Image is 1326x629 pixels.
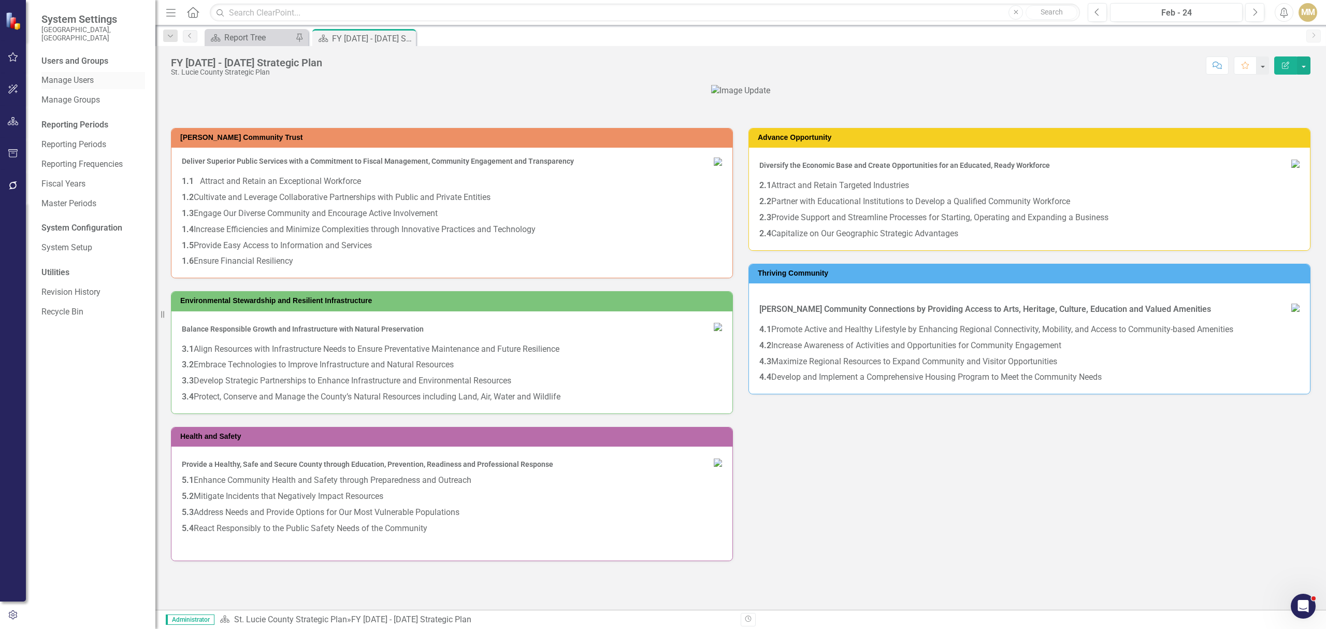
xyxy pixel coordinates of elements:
[210,4,1080,22] input: Search ClearPoint...
[759,369,1300,383] p: Develop and Implement a Comprehensive Housing Program to Meet the Community Needs
[182,190,722,206] p: Cultivate and Leverage Collaborative Partnerships with Public and Private Entities
[1291,304,1300,312] img: 7.Thrive.Comm%20small.png
[182,176,194,186] strong: 1.1
[180,297,727,305] h3: Environmental Stewardship and Resilient Infrastructure
[182,256,194,266] strong: 1.6
[1041,8,1063,16] span: Search
[1110,3,1243,22] button: Feb - 24
[180,433,727,440] h3: Health and Safety
[759,354,1300,370] p: Maximize Regional Resources to Expand Community and Visitor Opportunities
[182,344,194,354] strong: 3.1
[182,523,194,533] strong: 5.4
[182,521,722,537] p: React Responsibly to the Public Safety Needs of the Community
[182,206,722,222] p: Engage Our Diverse Community and Encourage Active Involvement
[41,242,145,254] a: System Setup
[1291,160,1300,168] img: 5.Adv.Opportunity%20small%20v2.png
[41,267,145,279] div: Utilities
[41,119,145,131] div: Reporting Periods
[41,25,145,42] small: [GEOGRAPHIC_DATA], [GEOGRAPHIC_DATA]
[41,139,145,151] a: Reporting Periods
[759,194,1300,210] p: Partner with Educational Institutions to Develop a Qualified Community Workforce
[759,226,1300,240] p: Capitalize on Our Geographic Strategic Advantages
[41,13,145,25] span: System Settings
[207,31,293,44] a: Report Tree
[41,159,145,170] a: Reporting Frequencies
[351,614,471,624] div: FY [DATE] - [DATE] Strategic Plan
[759,372,771,382] strong: 4.4
[714,158,722,166] img: 4.%20Foster.Comm.Trust%20small.png
[182,157,574,165] span: Deliver Superior Public Services with a Commitment to Fiscal Management, Community Engagement and...
[714,459,722,467] img: 8.Health.Safety%20small.png
[759,210,1300,226] p: Provide Support and Streamline Processes for Starting, Operating and Expanding a Business
[220,614,733,626] div: »
[166,614,214,625] span: Administrator
[182,489,722,505] p: Mitigate Incidents that Negatively Impact Resources
[182,392,194,402] strong: 3.4
[758,269,1305,277] h3: Thriving Community
[759,338,1300,354] p: Increase Awareness of Activities and Opportunities for Community Engagement
[1291,594,1316,619] iframe: Intercom live chat
[759,228,771,238] strong: 2.4
[711,85,770,97] img: Image Update
[182,460,553,468] span: Provide a Healthy, Safe and Secure County through Education, Prevention, Readiness and Profession...
[182,325,424,333] span: Balance Responsible Growth and Infrastructure with Natural Preservation
[759,212,771,222] strong: 2.3
[171,57,322,68] div: FY [DATE] - [DATE] Strategic Plan
[182,491,194,501] strong: 5.2
[41,306,145,318] a: Recycle Bin
[759,356,771,366] strong: 4.3
[759,304,1211,314] strong: [PERSON_NAME] Community Connections by Providing Access to Arts, Heritage, Culture, Education and...
[758,134,1305,141] h3: Advance Opportunity
[759,322,1300,338] p: Promote Active and Healthy Lifestyle by Enhancing Regional Connectivity, Mobility, and Access to ...
[41,55,145,67] div: Users and Groups
[759,180,771,190] strong: 2.1
[224,31,293,44] div: Report Tree
[182,507,194,517] strong: 5.3
[41,94,145,106] a: Manage Groups
[41,178,145,190] a: Fiscal Years
[182,240,194,250] strong: 1.5
[182,253,722,267] p: Ensure Financial Resiliency
[714,323,722,331] img: 6.Env.Steward%20small.png
[759,178,1300,194] p: Attract and Retain Targeted Industries
[182,222,722,238] p: Increase Efficiencies and Minimize Complexities through Innovative Practices and Technology
[41,75,145,87] a: Manage Users
[1114,7,1239,19] div: Feb - 24
[182,341,722,358] p: Align Resources with Infrastructure Needs to Ensure Preventative Maintenance and Future Resilience
[41,198,145,210] a: Master Periods
[5,12,23,30] img: ClearPoint Strategy
[182,373,722,389] p: Develop Strategic Partnerships to Enhance Infrastructure and Environmental Resources
[180,134,727,141] h3: [PERSON_NAME] Community Trust
[332,32,413,45] div: FY [DATE] - [DATE] Strategic Plan
[182,376,194,385] strong: 3.3
[759,161,1050,169] span: Diversify the Economic Base and Create Opportunities for an Educated, Ready Workforce
[759,324,771,334] strong: 4.1
[171,68,322,76] div: St. Lucie County Strategic Plan
[182,505,722,521] p: Address Needs and Provide Options for Our Most Vulnerable Populations
[182,389,722,403] p: Protect, Conserve and Manage the County’s Natural Resources including Land, Air, Water and Wildlife
[234,614,347,624] a: St. Lucie County Strategic Plan
[200,176,361,186] span: Attract and Retain an Exceptional Workforce
[41,287,145,298] a: Revision History
[182,473,722,489] p: Enhance Community Health and Safety through Preparedness and Outreach
[759,340,771,350] strong: 4.2
[1299,3,1317,22] button: MM
[182,238,722,254] p: Provide Easy Access to Information and Services
[1026,5,1077,20] button: Search
[41,222,145,234] div: System Configuration
[182,357,722,373] p: Embrace Technologies to Improve Infrastructure and Natural Resources
[182,192,194,202] strong: 1.2
[759,196,771,206] strong: 2.2
[182,208,194,218] strong: 1.3
[182,360,194,369] strong: 3.2
[182,475,194,485] strong: 5.1
[182,224,194,234] strong: 1.4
